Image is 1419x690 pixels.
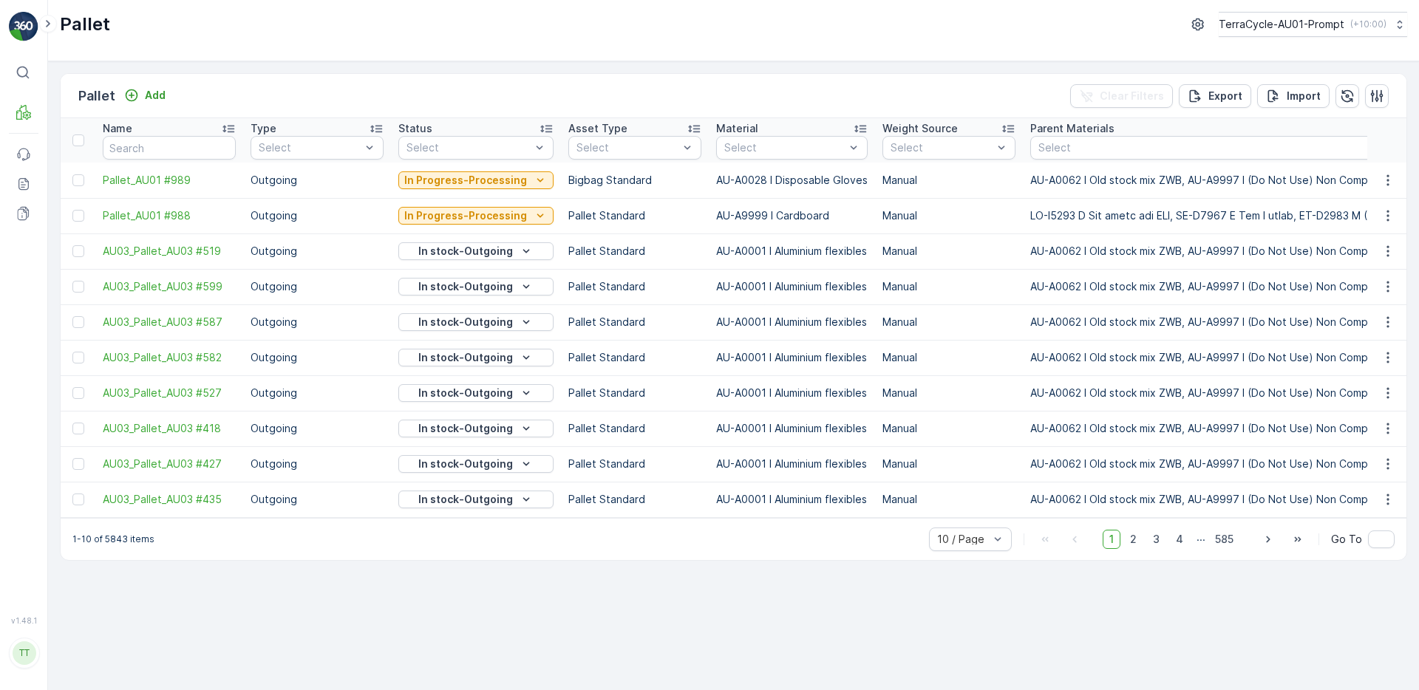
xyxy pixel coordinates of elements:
div: Toggle Row Selected [72,458,84,470]
p: Material [716,121,758,136]
td: Outgoing [243,269,391,304]
p: In stock-Outgoing [418,492,513,507]
button: In stock-Outgoing [398,278,554,296]
span: v 1.48.1 [9,616,38,625]
button: In Progress-Processing [398,207,554,225]
td: Pallet Standard [561,269,709,304]
p: Select [891,140,993,155]
a: AU03_Pallet_AU03 #587 [103,315,236,329]
p: In stock-Outgoing [418,386,513,400]
td: Manual [875,198,1023,233]
td: Pallet Standard [561,198,709,233]
button: In stock-Outgoing [398,313,554,331]
td: Manual [875,375,1023,411]
a: AU03_Pallet_AU03 #527 [103,386,236,400]
div: Toggle Row Selected [72,210,84,222]
td: AU-A9999 I Cardboard [709,198,875,233]
div: Toggle Row Selected [72,352,84,363]
td: Outgoing [243,446,391,482]
p: Pallet [78,86,115,106]
p: Clear Filters [1100,89,1164,103]
div: Toggle Row Selected [72,281,84,293]
p: In Progress-Processing [404,173,527,188]
button: In stock-Outgoing [398,242,554,260]
td: Pallet Standard [561,233,709,269]
td: Pallet Standard [561,482,709,517]
button: TT [9,628,38,678]
img: logo [9,12,38,41]
button: In stock-Outgoing [398,455,554,473]
td: Outgoing [243,163,391,198]
td: AU-A0001 I Aluminium flexibles [709,411,875,446]
button: Export [1179,84,1251,108]
td: Outgoing [243,375,391,411]
p: 1-10 of 5843 items [72,533,154,545]
td: Manual [875,269,1023,304]
td: Outgoing [243,340,391,375]
td: AU-A0001 I Aluminium flexibles [709,304,875,340]
p: Name [103,121,132,136]
td: AU-A0001 I Aluminium flexibles [709,233,875,269]
p: Parent Materials [1030,121,1115,136]
p: Select [406,140,531,155]
td: Manual [875,411,1023,446]
p: Pallet [60,13,110,36]
span: 2 [1123,530,1143,549]
td: Pallet Standard [561,375,709,411]
p: Asset Type [568,121,627,136]
td: Pallet Standard [561,411,709,446]
td: Manual [875,340,1023,375]
p: Export [1208,89,1242,103]
p: In stock-Outgoing [418,421,513,436]
td: AU-A0028 I Disposable Gloves [709,163,875,198]
a: AU03_Pallet_AU03 #435 [103,492,236,507]
td: AU-A0001 I Aluminium flexibles [709,375,875,411]
span: AU03_Pallet_AU03 #519 [103,244,236,259]
a: AU03_Pallet_AU03 #427 [103,457,236,471]
p: Status [398,121,432,136]
button: Add [118,86,171,104]
button: In stock-Outgoing [398,349,554,366]
td: Pallet Standard [561,340,709,375]
p: Weight Source [882,121,958,136]
td: Outgoing [243,482,391,517]
span: 4 [1169,530,1190,549]
td: Outgoing [243,411,391,446]
p: In stock-Outgoing [418,350,513,365]
a: AU03_Pallet_AU03 #418 [103,421,236,436]
a: Pallet_AU01 #989 [103,173,236,188]
td: Outgoing [243,233,391,269]
p: TerraCycle-AU01-Prompt [1219,17,1344,32]
td: Manual [875,163,1023,198]
td: AU-A0001 I Aluminium flexibles [709,482,875,517]
td: AU-A0001 I Aluminium flexibles [709,446,875,482]
td: Bigbag Standard [561,163,709,198]
span: 1 [1103,530,1120,549]
p: In stock-Outgoing [418,315,513,329]
td: Manual [875,446,1023,482]
td: Pallet Standard [561,446,709,482]
p: Select [259,140,361,155]
button: In Progress-Processing [398,171,554,189]
span: AU03_Pallet_AU03 #582 [103,350,236,365]
span: 3 [1146,530,1166,549]
p: Select [724,140,845,155]
td: Manual [875,233,1023,269]
button: In stock-Outgoing [398,491,554,508]
a: Pallet_AU01 #988 [103,208,236,223]
span: AU03_Pallet_AU03 #599 [103,279,236,294]
div: Toggle Row Selected [72,316,84,328]
td: Outgoing [243,198,391,233]
td: Manual [875,482,1023,517]
span: Go To [1331,532,1362,547]
input: Search [103,136,236,160]
p: In stock-Outgoing [418,457,513,471]
p: In stock-Outgoing [418,279,513,294]
p: Import [1287,89,1321,103]
div: Toggle Row Selected [72,174,84,186]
